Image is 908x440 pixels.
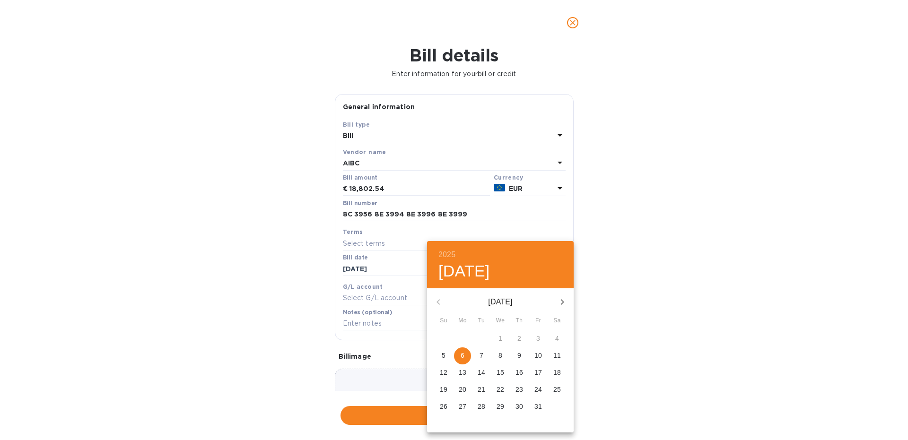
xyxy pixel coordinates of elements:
span: Th [511,316,528,326]
button: 27 [454,398,471,415]
p: 25 [553,385,561,394]
button: 16 [511,364,528,381]
p: 10 [534,351,542,360]
button: 2025 [438,248,455,261]
p: 31 [534,402,542,411]
p: [DATE] [450,296,551,308]
p: 16 [515,368,523,377]
button: 7 [473,347,490,364]
button: 25 [549,381,566,398]
button: 20 [454,381,471,398]
span: Mo [454,316,471,326]
button: 9 [511,347,528,364]
p: 15 [497,368,504,377]
p: 29 [497,402,504,411]
p: 8 [498,351,502,360]
p: 14 [478,368,485,377]
button: 18 [549,364,566,381]
button: 22 [492,381,509,398]
button: 21 [473,381,490,398]
p: 20 [459,385,466,394]
span: We [492,316,509,326]
p: 24 [534,385,542,394]
button: 29 [492,398,509,415]
p: 18 [553,368,561,377]
button: 6 [454,347,471,364]
button: 19 [435,381,452,398]
p: 5 [442,351,445,360]
p: 11 [553,351,561,360]
button: 28 [473,398,490,415]
p: 28 [478,402,485,411]
button: 24 [530,381,547,398]
p: 22 [497,385,504,394]
button: 12 [435,364,452,381]
button: 23 [511,381,528,398]
button: 8 [492,347,509,364]
p: 6 [461,351,464,360]
span: Sa [549,316,566,326]
button: 11 [549,347,566,364]
p: 13 [459,368,466,377]
button: [DATE] [438,261,490,281]
span: Fr [530,316,547,326]
p: 19 [440,385,447,394]
button: 5 [435,347,452,364]
button: 14 [473,364,490,381]
button: 15 [492,364,509,381]
p: 21 [478,385,485,394]
button: 17 [530,364,547,381]
button: 10 [530,347,547,364]
p: 27 [459,402,466,411]
p: 26 [440,402,447,411]
p: 30 [515,402,523,411]
span: Su [435,316,452,326]
p: 7 [480,351,483,360]
button: 13 [454,364,471,381]
p: 12 [440,368,447,377]
button: 30 [511,398,528,415]
p: 17 [534,368,542,377]
p: 23 [515,385,523,394]
span: Tu [473,316,490,326]
p: 9 [517,351,521,360]
button: 31 [530,398,547,415]
button: 26 [435,398,452,415]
